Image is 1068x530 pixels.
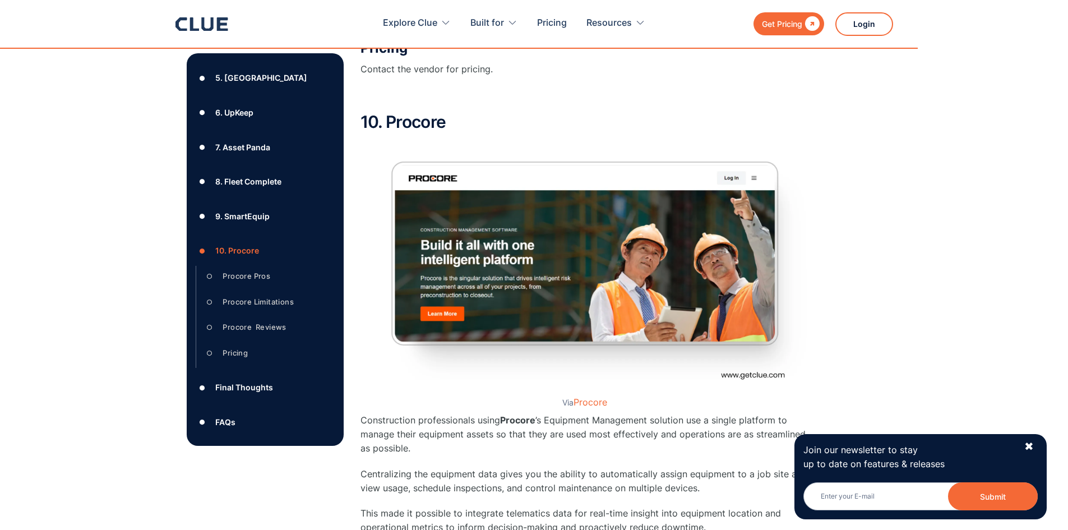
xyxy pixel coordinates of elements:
[196,414,335,431] a: ●FAQs
[203,268,216,285] div: ○
[196,414,209,431] div: ●
[203,268,326,285] a: ○Procore Pros
[196,70,335,86] a: ●5. [GEOGRAPHIC_DATA]
[803,482,1038,510] input: Enter your E-mail
[802,17,820,31] div: 
[586,6,645,41] div: Resources
[203,345,326,362] a: ○Pricing
[223,269,270,283] div: Procore Pros
[360,398,809,408] figcaption: Via
[196,173,209,190] div: ●
[196,70,209,86] div: ●
[223,346,248,360] div: Pricing
[196,379,335,396] a: ●Final Thoughts
[500,414,535,426] strong: Procore
[203,319,216,336] div: ○
[215,243,259,257] div: 10. Procore
[215,140,270,154] div: 7. Asset Panda
[223,320,286,334] div: Procore Reviews
[537,6,567,41] a: Pricing
[203,293,216,310] div: ○
[383,6,437,41] div: Explore Clue
[215,105,253,119] div: 6. UpKeep
[360,113,809,131] h2: 10. Procore
[215,71,307,85] div: 5. [GEOGRAPHIC_DATA]
[360,87,809,102] p: ‍
[383,6,451,41] div: Explore Clue
[196,104,209,121] div: ●
[215,209,270,223] div: 9. SmartEquip
[196,173,335,190] a: ●8. Fleet Complete
[215,380,273,394] div: Final Thoughts
[203,319,326,336] a: ○Procore Reviews
[803,443,1014,471] p: Join our newsletter to stay up to date on features & releases
[203,293,326,310] a: ○Procore Limitations
[470,6,517,41] div: Built for
[360,467,809,495] p: Centralizing the equipment data gives you the ability to automatically assign equipment to a job ...
[196,208,335,225] a: ●9. SmartEquip
[203,345,216,362] div: ○
[360,413,809,456] p: Construction professionals using ’s Equipment Management solution use a single platform to manage...
[1024,440,1034,454] div: ✖
[196,104,335,121] a: ●6. UpKeep
[470,6,504,41] div: Built for
[196,139,209,155] div: ●
[360,142,809,395] img: Procore homepage
[196,242,209,259] div: ●
[948,482,1038,510] button: Submit
[196,208,209,225] div: ●
[586,6,632,41] div: Resources
[360,62,809,76] p: Contact the vendor for pricing.
[196,242,335,259] a: ●10. Procore
[574,397,607,408] a: Procore
[762,17,802,31] div: Get Pricing
[223,295,294,309] div: Procore Limitations
[196,379,209,396] div: ●
[753,12,824,35] a: Get Pricing
[196,139,335,155] a: ●7. Asset Panda
[215,415,235,429] div: FAQs
[835,12,893,36] a: Login
[215,174,281,188] div: 8. Fleet Complete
